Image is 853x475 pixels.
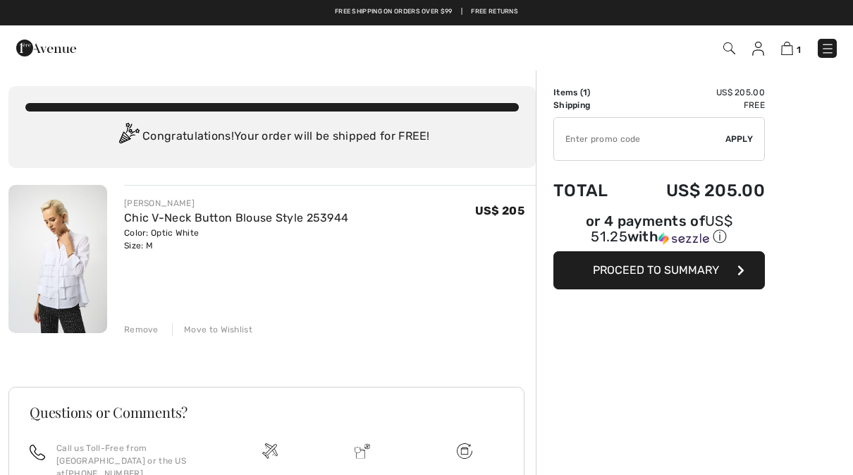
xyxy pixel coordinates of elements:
[797,44,801,55] span: 1
[30,405,503,419] h3: Questions or Comments?
[25,123,519,151] div: Congratulations! Your order will be shipped for FREE!
[629,86,765,99] td: US$ 205.00
[554,118,725,160] input: Promo code
[723,42,735,54] img: Search
[30,445,45,460] img: call
[457,443,472,459] img: Free shipping on orders over $99
[752,42,764,56] img: My Info
[475,204,524,217] span: US$ 205
[725,133,754,145] span: Apply
[355,443,370,459] img: Delivery is a breeze since we pay the duties!
[781,42,793,55] img: Shopping Bag
[461,7,462,17] span: |
[593,263,719,277] span: Proceed to Summary
[553,215,765,246] div: or 4 payments of with
[553,251,765,289] button: Proceed to Summary
[583,88,587,97] span: 1
[262,443,278,459] img: Free shipping on orders over $99
[629,167,765,215] td: US$ 205.00
[16,40,76,54] a: 1ère Avenue
[124,211,348,224] a: Chic V-Neck Button Blouse Style 253944
[8,185,107,333] img: Chic V-Neck Button Blouse Style 253944
[114,123,142,151] img: Congratulation2.svg
[553,167,629,215] td: Total
[335,7,453,17] a: Free shipping on orders over $99
[553,86,629,99] td: Items ( )
[172,323,252,336] div: Move to Wishlist
[16,34,76,62] img: 1ère Avenue
[553,215,765,251] div: or 4 payments ofUS$ 51.25withSezzle Click to learn more about Sezzle
[471,7,518,17] a: Free Returns
[629,99,765,112] td: Free
[658,232,709,245] img: Sezzle
[124,227,348,252] div: Color: Optic White Size: M
[124,323,159,336] div: Remove
[821,42,835,56] img: Menu
[553,99,629,112] td: Shipping
[781,40,801,56] a: 1
[591,212,732,245] span: US$ 51.25
[124,197,348,210] div: [PERSON_NAME]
